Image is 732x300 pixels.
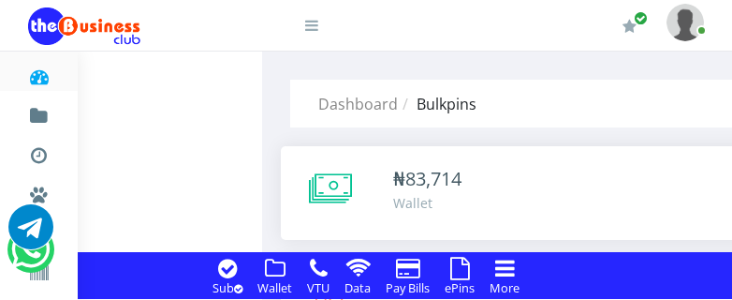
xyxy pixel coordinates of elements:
a: Sub [207,277,248,297]
small: ePins [445,279,475,296]
a: Wallet [252,277,298,297]
small: Sub [212,279,242,296]
img: Logo [28,7,140,45]
div: Wallet [393,193,461,213]
small: Wallet [257,279,292,296]
a: Miscellaneous Payments [28,169,50,214]
div: ₦ [393,165,461,193]
small: Pay Bills [386,279,430,296]
a: International VTU [71,233,227,265]
i: Renew/Upgrade Subscription [622,19,637,34]
a: Dashboard [318,94,398,114]
span: Renew/Upgrade Subscription [634,11,648,25]
a: Dashboard [28,51,50,96]
li: Bulkpins [398,93,476,115]
a: Chat for support [11,241,50,272]
a: ePins [439,277,480,297]
span: 83,714 [405,166,461,191]
a: Data [339,277,376,297]
small: More [490,279,520,296]
a: Nigerian VTU [71,206,227,238]
img: User [666,4,704,40]
small: VTU [307,279,329,296]
a: Fund wallet [28,90,50,135]
a: Pay Bills [380,277,435,297]
a: Transactions [28,129,50,174]
a: VTU [301,277,335,297]
a: Chat for support [8,218,53,249]
small: Data [344,279,371,296]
